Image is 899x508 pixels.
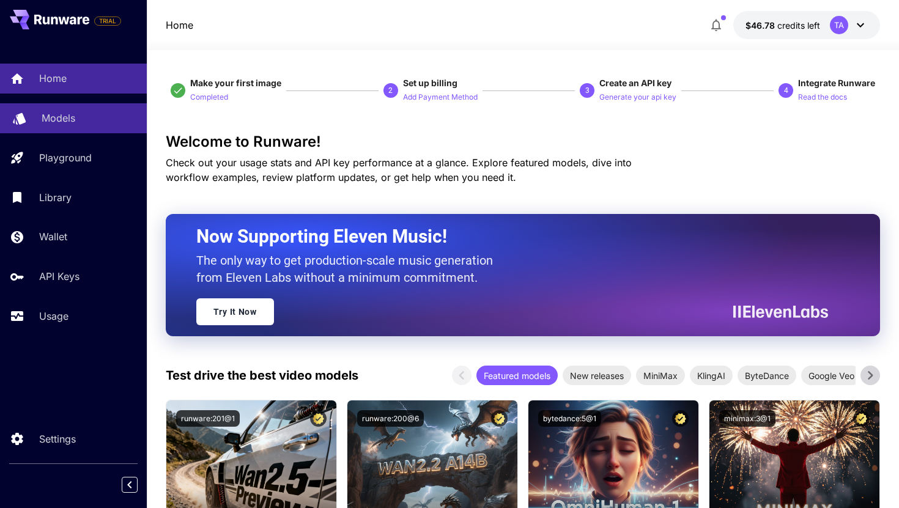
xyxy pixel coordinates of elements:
p: API Keys [39,269,80,284]
button: Certified Model – Vetted for best performance and includes a commercial license. [672,410,689,427]
p: Generate your api key [599,92,676,103]
span: New releases [563,369,631,382]
p: Test drive the best video models [166,366,358,385]
span: MiniMax [636,369,685,382]
p: Read the docs [798,92,847,103]
p: Add Payment Method [403,92,478,103]
button: Certified Model – Vetted for best performance and includes a commercial license. [491,410,508,427]
span: Make your first image [190,78,281,88]
button: Generate your api key [599,89,676,104]
button: Add Payment Method [403,89,478,104]
p: Wallet [39,229,67,244]
h3: Welcome to Runware! [166,133,881,150]
a: Home [166,18,193,32]
p: 4 [784,85,788,96]
div: MiniMax [636,366,685,385]
div: TA [830,16,848,34]
p: Completed [190,92,228,103]
button: Collapse sidebar [122,477,138,493]
p: Usage [39,309,68,323]
p: Library [39,190,72,205]
p: Settings [39,432,76,446]
p: Models [42,111,75,125]
span: $46.78 [745,20,777,31]
div: Featured models [476,366,558,385]
button: Certified Model – Vetted for best performance and includes a commercial license. [853,410,870,427]
span: TRIAL [95,17,120,26]
button: bytedance:5@1 [538,410,601,427]
span: ByteDance [738,369,796,382]
span: Google Veo [801,369,862,382]
button: runware:201@1 [176,410,240,427]
button: minimax:3@1 [719,410,775,427]
p: 2 [388,85,393,96]
div: KlingAI [690,366,733,385]
div: $46.7782 [745,19,820,32]
nav: breadcrumb [166,18,193,32]
span: Add your payment card to enable full platform functionality. [94,13,121,28]
p: Playground [39,150,92,165]
span: Featured models [476,369,558,382]
span: Set up billing [403,78,457,88]
span: Check out your usage stats and API key performance at a glance. Explore featured models, dive int... [166,156,632,183]
div: Collapse sidebar [131,474,147,496]
div: New releases [563,366,631,385]
span: Integrate Runware [798,78,875,88]
p: 3 [585,85,590,96]
p: The only way to get production-scale music generation from Eleven Labs without a minimum commitment. [196,252,502,286]
span: credits left [777,20,820,31]
button: runware:200@6 [357,410,424,427]
button: Completed [190,89,228,104]
span: KlingAI [690,369,733,382]
a: Try It Now [196,298,274,325]
div: ByteDance [738,366,796,385]
button: Certified Model – Vetted for best performance and includes a commercial license. [310,410,327,427]
div: Google Veo [801,366,862,385]
h2: Now Supporting Eleven Music! [196,225,819,248]
button: Read the docs [798,89,847,104]
span: Create an API key [599,78,671,88]
p: Home [39,71,67,86]
button: $46.7782TA [733,11,880,39]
